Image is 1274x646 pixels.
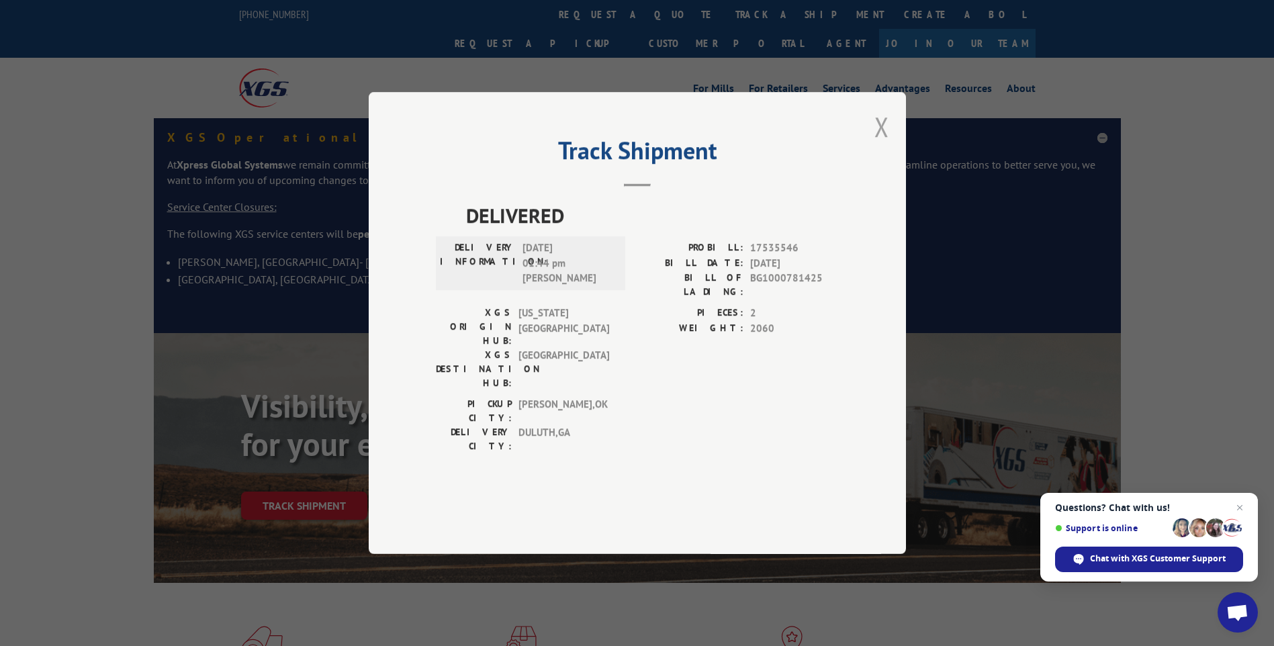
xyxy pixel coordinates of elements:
label: BILL DATE: [637,256,743,271]
label: WEIGHT: [637,321,743,336]
span: [GEOGRAPHIC_DATA] [518,348,609,390]
a: Open chat [1218,592,1258,633]
span: Questions? Chat with us! [1055,502,1243,513]
span: DELIVERED [466,200,839,230]
span: BG1000781425 [750,271,839,299]
span: 2 [750,306,839,321]
span: [PERSON_NAME] , OK [518,397,609,425]
label: XGS DESTINATION HUB: [436,348,512,390]
label: PROBILL: [637,240,743,256]
label: BILL OF LADING: [637,271,743,299]
span: Chat with XGS Customer Support [1090,553,1226,565]
span: [DATE] [750,256,839,271]
span: 17535546 [750,240,839,256]
label: PIECES: [637,306,743,321]
span: Chat with XGS Customer Support [1055,547,1243,572]
span: Support is online [1055,523,1168,533]
label: DELIVERY INFORMATION: [440,240,516,286]
span: [DATE] 01:44 pm [PERSON_NAME] [522,240,613,286]
span: 2060 [750,321,839,336]
label: PICKUP CITY: [436,397,512,425]
label: XGS ORIGIN HUB: [436,306,512,348]
h2: Track Shipment [436,141,839,167]
button: Close modal [874,109,889,144]
span: [US_STATE][GEOGRAPHIC_DATA] [518,306,609,348]
span: DULUTH , GA [518,425,609,453]
label: DELIVERY CITY: [436,425,512,453]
